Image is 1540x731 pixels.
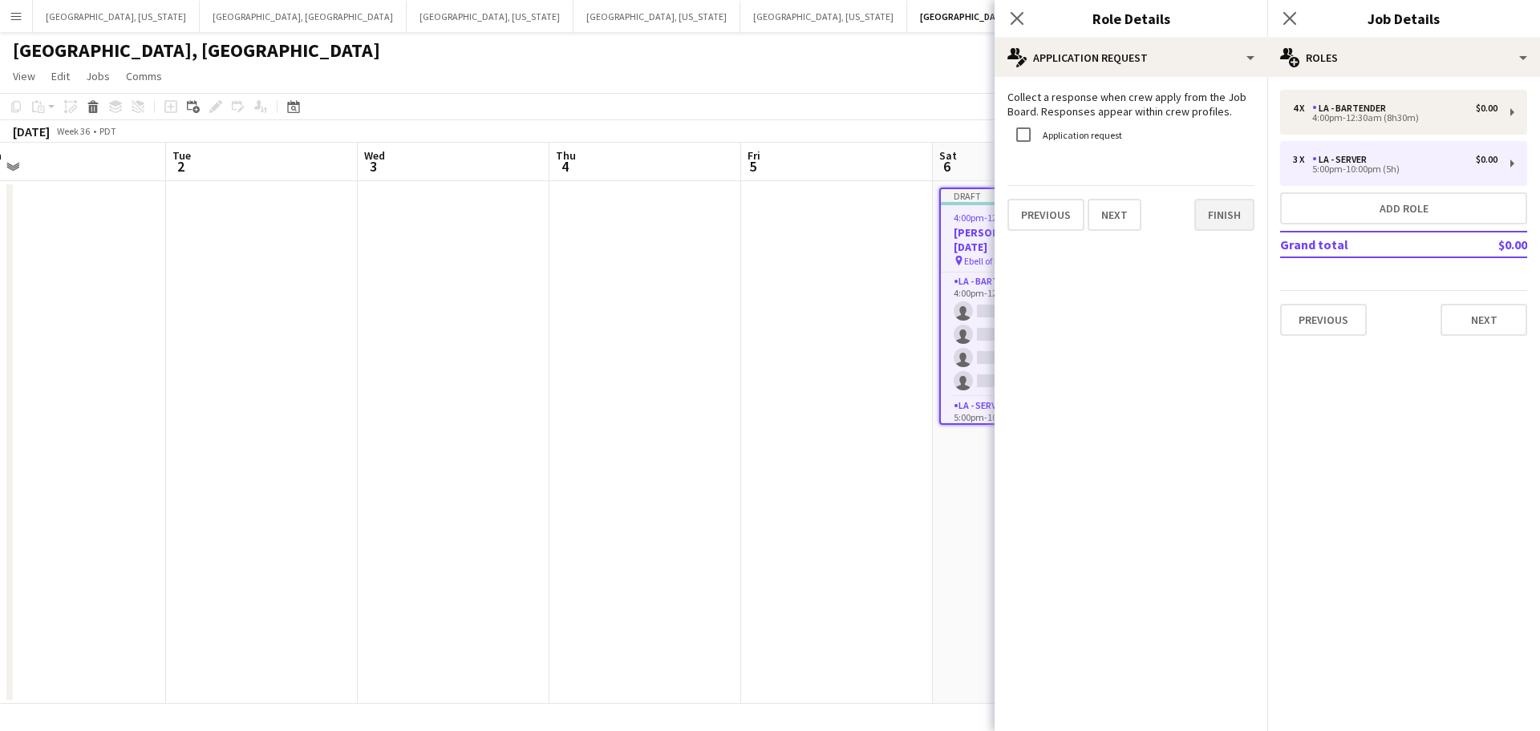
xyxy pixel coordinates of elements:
[907,1,1117,32] button: [GEOGRAPHIC_DATA], [GEOGRAPHIC_DATA]
[86,69,110,83] span: Jobs
[954,212,1082,224] span: 4:00pm-12:30am (8h30m) (Sun)
[937,157,957,176] span: 6
[1267,38,1540,77] div: Roles
[51,69,70,83] span: Edit
[407,1,573,32] button: [GEOGRAPHIC_DATA], [US_STATE]
[1452,232,1527,257] td: $0.00
[995,8,1267,29] h3: Role Details
[1312,154,1373,165] div: LA - Server
[79,66,116,87] a: Jobs
[1280,232,1452,257] td: Grand total
[1039,129,1122,141] label: Application request
[941,189,1117,202] div: Draft
[556,148,576,163] span: Thu
[1267,8,1540,29] h3: Job Details
[553,157,576,176] span: 4
[1293,154,1312,165] div: 3 x
[748,148,760,163] span: Fri
[1293,114,1497,122] div: 4:00pm-12:30am (8h30m)
[1280,192,1527,224] button: Add role
[53,125,93,137] span: Week 36
[1007,199,1084,231] button: Previous
[939,148,957,163] span: Sat
[1476,103,1497,114] div: $0.00
[1088,199,1141,231] button: Next
[6,66,42,87] a: View
[573,1,740,32] button: [GEOGRAPHIC_DATA], [US_STATE]
[13,123,50,139] div: [DATE]
[362,157,385,176] span: 3
[941,397,1117,498] app-card-role: LA - Server0/35:00pm-10:00pm (5h)
[99,125,116,137] div: PDT
[1280,304,1367,336] button: Previous
[941,225,1117,254] h3: [PERSON_NAME] of LA - [DATE]
[33,1,200,32] button: [GEOGRAPHIC_DATA], [US_STATE]
[1293,165,1497,173] div: 5:00pm-10:00pm (5h)
[1007,90,1254,119] p: Collect a response when crew apply from the Job Board. Responses appear within crew profiles.
[120,66,168,87] a: Comms
[740,1,907,32] button: [GEOGRAPHIC_DATA], [US_STATE]
[964,255,1004,267] span: Ebell of LA
[1312,103,1392,114] div: LA - Bartender
[364,148,385,163] span: Wed
[995,38,1267,77] div: Application Request
[126,69,162,83] span: Comms
[45,66,76,87] a: Edit
[13,38,380,63] h1: [GEOGRAPHIC_DATA], [GEOGRAPHIC_DATA]
[1194,199,1254,231] button: Finish
[941,273,1117,397] app-card-role: LA - Bartender0/44:00pm-12:30am (8h30m)
[745,157,760,176] span: 5
[172,148,191,163] span: Tue
[939,188,1119,425] app-job-card: Draft4:00pm-12:30am (8h30m) (Sun)0/7[PERSON_NAME] of LA - [DATE] Ebell of LA2 RolesLA - Bartender...
[1293,103,1312,114] div: 4 x
[1476,154,1497,165] div: $0.00
[13,69,35,83] span: View
[170,157,191,176] span: 2
[200,1,407,32] button: [GEOGRAPHIC_DATA], [GEOGRAPHIC_DATA]
[1441,304,1527,336] button: Next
